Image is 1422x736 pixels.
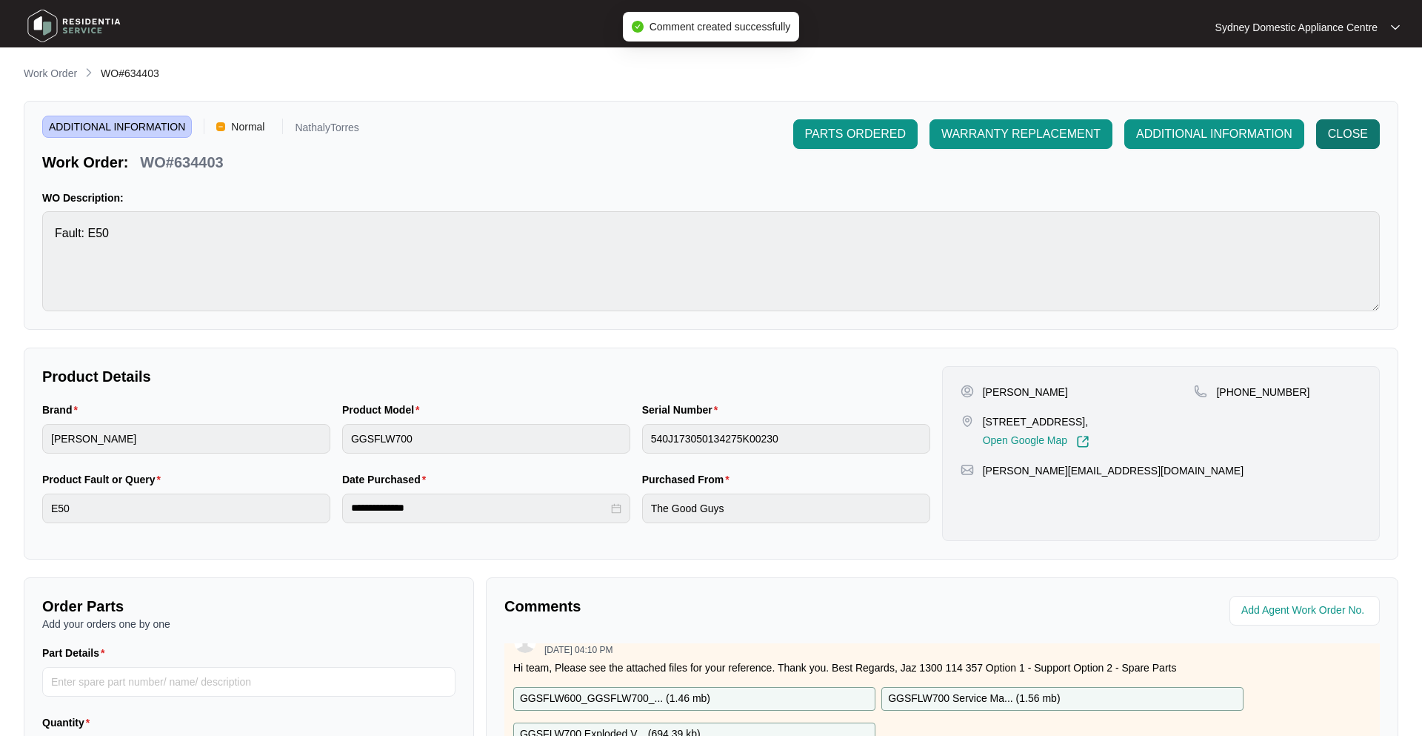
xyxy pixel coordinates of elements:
[983,414,1089,429] p: [STREET_ADDRESS],
[929,119,1112,149] button: WARRANTY REPLACEMENT
[42,152,128,173] p: Work Order:
[941,125,1101,143] span: WARRANTY REPLACEMENT
[342,472,432,487] label: Date Purchased
[1328,125,1368,143] span: CLOSE
[513,660,1371,675] p: Hi team, Please see the attached files for your reference. Thank you. Best Regards, Jaz 1300 114 ...
[983,435,1089,448] a: Open Google Map
[793,119,918,149] button: PARTS ORDERED
[983,385,1068,400] p: [PERSON_NAME]
[961,414,974,428] img: map-pin
[888,691,1060,707] p: GGSFLW700 Service Ma... ( 1.56 mb )
[216,122,225,131] img: Vercel Logo
[1391,24,1400,31] img: dropdown arrow
[1241,602,1371,620] input: Add Agent Work Order No.
[140,152,223,173] p: WO#634403
[42,715,96,730] label: Quantity
[42,366,930,387] p: Product Details
[805,125,906,143] span: PARTS ORDERED
[1216,385,1309,400] p: [PHONE_NUMBER]
[351,500,608,516] input: Date Purchased
[961,463,974,477] img: map-pin
[42,667,455,697] input: Part Details
[342,424,630,454] input: Product Model
[520,691,710,707] p: GGSFLW600_GGSFLW700_... ( 1.46 mb )
[42,424,330,454] input: Brand
[42,211,1380,311] textarea: Fault: E50
[544,646,612,654] p: [DATE] 04:10 PM
[42,190,1380,205] p: WO Description:
[1194,385,1207,398] img: map-pin
[42,472,167,487] label: Product Fault or Query
[42,646,111,660] label: Part Details
[504,596,932,617] p: Comments
[342,402,426,417] label: Product Model
[1316,119,1380,149] button: CLOSE
[632,21,644,33] span: check-circle
[1136,125,1292,143] span: ADDITIONAL INFORMATION
[225,116,270,138] span: Normal
[22,4,126,48] img: residentia service logo
[642,402,724,417] label: Serial Number
[642,494,930,523] input: Purchased From
[983,463,1244,478] p: [PERSON_NAME][EMAIL_ADDRESS][DOMAIN_NAME]
[650,21,791,33] span: Comment created successfully
[24,66,77,81] p: Work Order
[1215,20,1378,35] p: Sydney Domestic Appliance Centre
[1124,119,1304,149] button: ADDITIONAL INFORMATION
[42,402,84,417] label: Brand
[42,596,455,617] p: Order Parts
[42,116,192,138] span: ADDITIONAL INFORMATION
[83,67,95,79] img: chevron-right
[101,67,159,79] span: WO#634403
[42,617,455,631] p: Add your orders one by one
[42,494,330,523] input: Product Fault or Query
[961,385,974,398] img: user-pin
[1076,435,1089,448] img: Link-External
[21,66,80,82] a: Work Order
[642,472,735,487] label: Purchased From
[295,122,358,138] p: NathalyTorres
[642,424,930,454] input: Serial Number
